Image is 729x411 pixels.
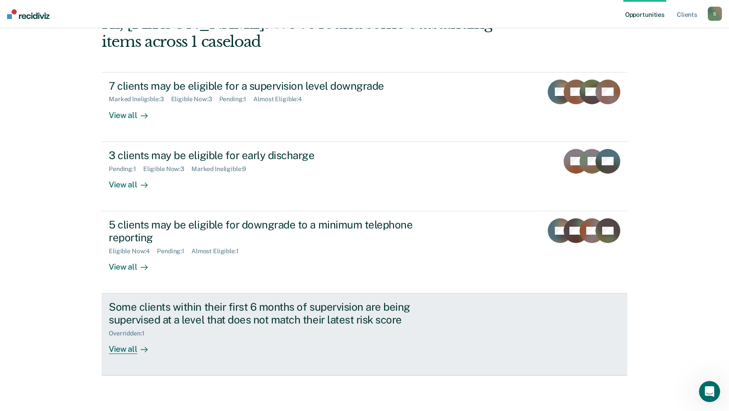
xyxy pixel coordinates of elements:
div: 7 clients may be eligible for a supervision level downgrade [109,80,419,92]
div: View all [109,103,158,120]
img: Recidiviz [7,9,50,19]
div: Pending : 1 [219,95,254,103]
a: Some clients within their first 6 months of supervision are being supervised at a level that does... [102,293,627,376]
a: 5 clients may be eligible for downgrade to a minimum telephone reportingEligible Now:4Pending:1Al... [102,211,627,293]
div: Overridden : 1 [109,330,151,337]
iframe: Intercom live chat [699,381,720,402]
div: Eligible Now : 3 [171,95,219,103]
div: Pending : 1 [109,165,143,173]
div: Pending : 1 [157,247,191,255]
div: Almost Eligible : 1 [191,247,246,255]
div: Marked Ineligible : 3 [109,95,171,103]
a: 7 clients may be eligible for a supervision level downgradeMarked Ineligible:3Eligible Now:3Pendi... [102,72,627,142]
div: View all [109,337,158,354]
div: Marked Ineligible : 9 [191,165,253,173]
div: Eligible Now : 3 [143,165,191,173]
div: View all [109,172,158,190]
a: 3 clients may be eligible for early dischargePending:1Eligible Now:3Marked Ineligible:9View all [102,142,627,211]
div: Some clients within their first 6 months of supervision are being supervised at a level that does... [109,301,419,326]
div: 3 clients may be eligible for early discharge [109,149,419,162]
button: S [708,7,722,21]
div: View all [109,255,158,272]
div: Eligible Now : 4 [109,247,157,255]
div: Almost Eligible : 4 [253,95,309,103]
div: 5 clients may be eligible for downgrade to a minimum telephone reporting [109,218,419,244]
div: Hi, [PERSON_NAME]. We’ve found some outstanding items across 1 caseload [102,15,522,51]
